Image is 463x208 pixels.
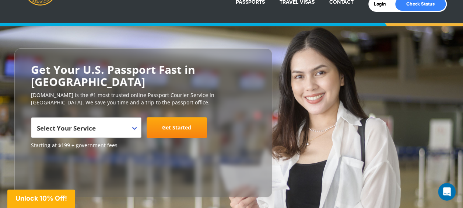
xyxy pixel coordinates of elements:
[147,117,207,138] a: Get Started
[37,124,96,132] span: Select Your Service
[374,1,391,7] a: Login
[31,153,86,190] iframe: Customer reviews powered by Trustpilot
[31,117,141,138] span: Select Your Service
[37,120,134,141] span: Select Your Service
[31,142,256,149] span: Starting at $199 + government fees
[31,63,256,88] h2: Get Your U.S. Passport Fast in [GEOGRAPHIC_DATA]
[438,183,456,201] iframe: Intercom live chat
[15,194,67,202] span: Unlock 10% Off!
[7,190,75,208] div: Unlock 10% Off!
[31,91,256,106] p: [DOMAIN_NAME] is the #1 most trusted online Passport Courier Service in [GEOGRAPHIC_DATA]. We sav...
